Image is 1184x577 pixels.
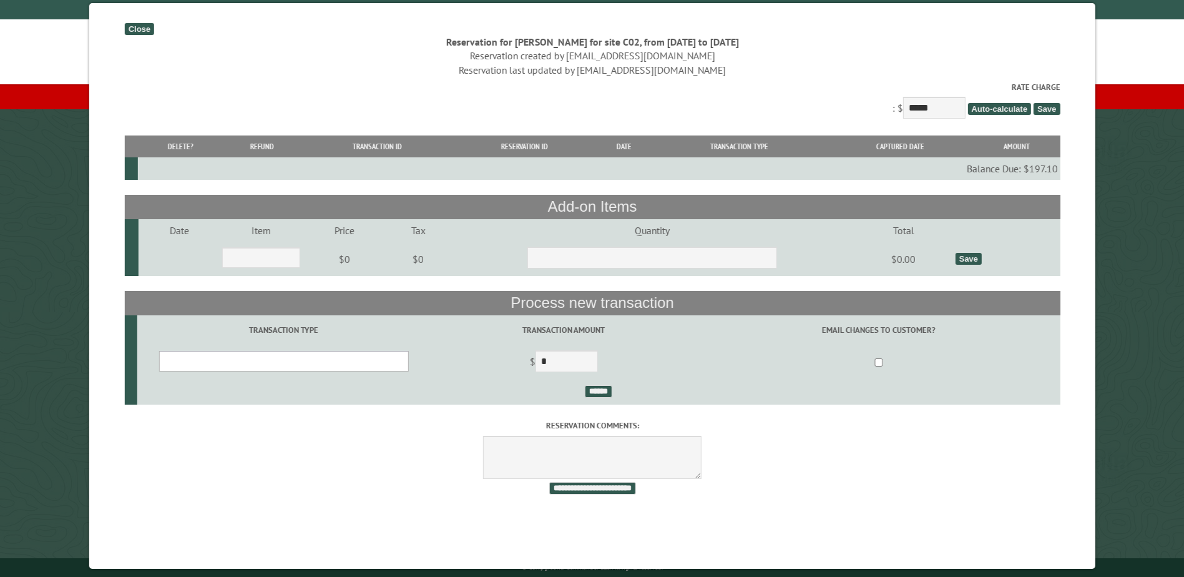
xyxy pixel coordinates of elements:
[138,157,1060,180] td: Balance Due: $197.10
[124,420,1060,432] label: Reservation comments:
[139,219,220,242] td: Date
[220,219,302,242] td: Item
[432,324,695,336] label: Transaction Amount
[430,345,697,380] td: $
[596,136,651,157] th: Date
[124,81,1060,122] div: : $
[124,23,154,35] div: Close
[453,136,596,157] th: Reservation ID
[124,35,1060,49] div: Reservation for [PERSON_NAME] for site C02, from [DATE] to [DATE]
[955,253,981,265] div: Save
[854,242,953,277] td: $0.00
[124,195,1060,219] th: Add-on Items
[1033,103,1059,115] span: Save
[302,219,386,242] td: Price
[386,219,450,242] td: Tax
[302,242,386,277] td: $0
[651,136,826,157] th: Transaction Type
[522,563,663,571] small: © Campground Commander LLC. All rights reserved.
[222,136,301,157] th: Refund
[967,103,1031,115] span: Auto-calculate
[386,242,450,277] td: $0
[139,324,428,336] label: Transaction Type
[138,136,223,157] th: Delete?
[973,136,1059,157] th: Amount
[826,136,974,157] th: Captured Date
[124,81,1060,93] label: Rate Charge
[124,291,1060,315] th: Process new transaction
[124,49,1060,62] div: Reservation created by [EMAIL_ADDRESS][DOMAIN_NAME]
[450,219,854,242] td: Quantity
[301,136,452,157] th: Transaction ID
[854,219,953,242] td: Total
[699,324,1058,336] label: Email changes to customer?
[124,63,1060,77] div: Reservation last updated by [EMAIL_ADDRESS][DOMAIN_NAME]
